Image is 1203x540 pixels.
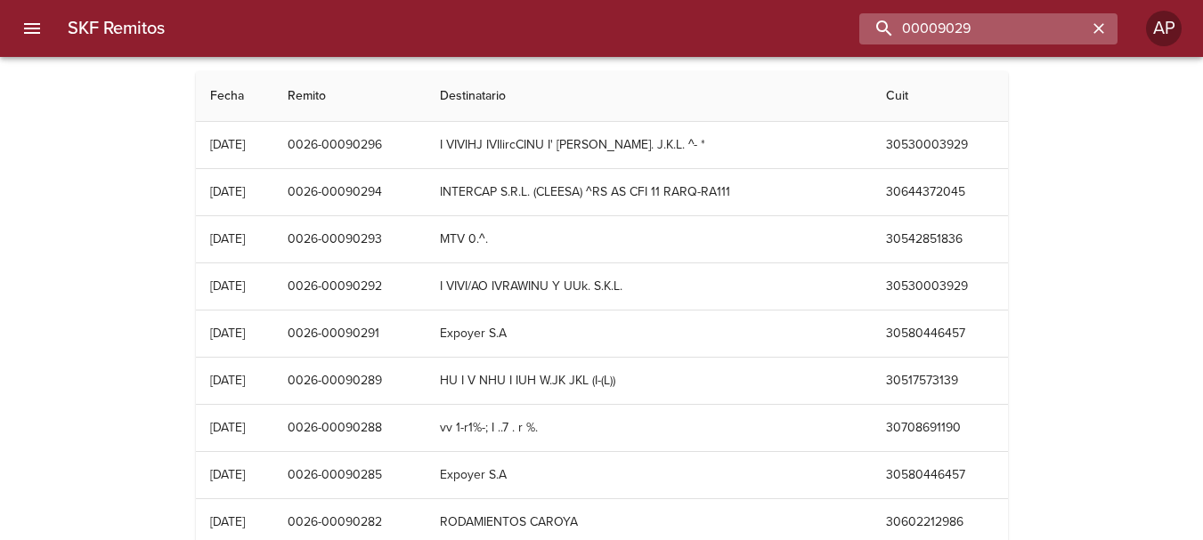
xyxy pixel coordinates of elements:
[196,405,273,451] td: [DATE]
[426,122,872,168] td: I VIVIHJ IVIlircCINU I' [PERSON_NAME]. J.K.L. ^- *
[196,122,273,168] td: [DATE]
[426,169,872,215] td: INTERCAP S.R.L. (CLEESA) ^RS AS CFI 11 RARQ-RA111
[426,358,872,404] td: HU I V NHU I IUH W.JK JKL (I-(L))
[273,452,426,498] td: 0026-00090285
[196,216,273,262] td: [DATE]
[1146,11,1182,46] div: Abrir información de usuario
[273,263,426,310] td: 0026-00090292
[1146,11,1182,46] div: AP
[273,169,426,215] td: 0026-00090294
[872,452,1008,498] td: 30580446457
[196,263,273,310] td: [DATE]
[426,310,872,357] td: Expoyer S.A
[273,310,426,357] td: 0026-00090291
[196,71,273,122] th: Fecha
[872,263,1008,310] td: 30530003929
[273,122,426,168] td: 0026-00090296
[273,71,426,122] th: Remito
[273,405,426,451] td: 0026-00090288
[273,358,426,404] td: 0026-00090289
[196,310,273,357] td: [DATE]
[196,358,273,404] td: [DATE]
[426,263,872,310] td: I VIVI/AO IVRAWINU Y UUk. S.K.L.
[11,7,53,50] button: menu
[426,216,872,262] td: MTV 0.^.
[273,216,426,262] td: 0026-00090293
[872,169,1008,215] td: 30644372045
[872,122,1008,168] td: 30530003929
[426,405,872,451] td: vv 1-r1%-; I ..7 . r %.
[859,13,1087,44] input: buscar
[872,405,1008,451] td: 30708691190
[196,452,273,498] td: [DATE]
[872,216,1008,262] td: 30542851836
[872,71,1008,122] th: Cuit
[68,14,165,43] h6: SKF Remitos
[426,452,872,498] td: Expoyer S.A
[872,358,1008,404] td: 30517573139
[872,310,1008,357] td: 30580446457
[426,71,872,122] th: Destinatario
[196,169,273,215] td: [DATE]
